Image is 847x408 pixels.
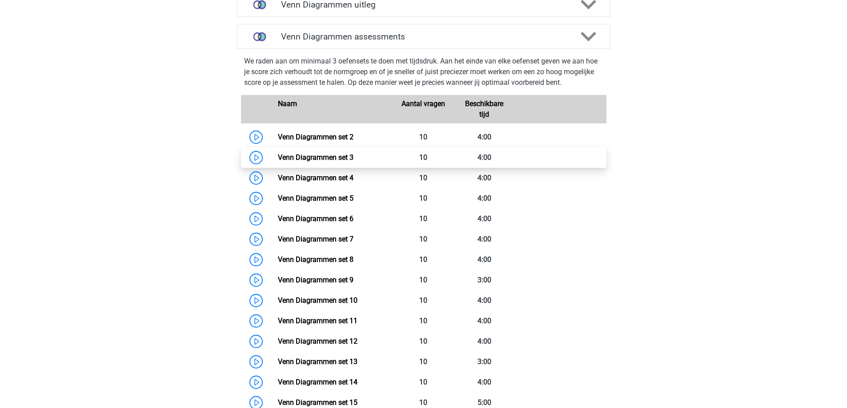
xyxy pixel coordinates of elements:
[393,99,454,120] div: Aantal vragen
[278,235,353,243] a: Venn Diagrammen set 7
[248,25,271,48] img: venn diagrammen assessments
[278,357,357,366] a: Venn Diagrammen set 13
[233,24,614,49] a: assessments Venn Diagrammen assessments
[281,32,566,42] h4: Venn Diagrammen assessments
[278,337,357,345] a: Venn Diagrammen set 12
[278,214,353,223] a: Venn Diagrammen set 6
[454,99,515,120] div: Beschikbare tijd
[271,99,393,120] div: Naam
[278,255,353,264] a: Venn Diagrammen set 8
[278,276,353,284] a: Venn Diagrammen set 9
[278,398,357,407] a: Venn Diagrammen set 15
[278,296,357,305] a: Venn Diagrammen set 10
[278,133,353,141] a: Venn Diagrammen set 2
[278,194,353,202] a: Venn Diagrammen set 5
[278,317,357,325] a: Venn Diagrammen set 11
[278,153,353,162] a: Venn Diagrammen set 3
[244,56,603,88] p: We raden aan om minimaal 3 oefensets te doen met tijdsdruk. Aan het einde van elke oefenset geven...
[278,378,357,386] a: Venn Diagrammen set 14
[278,174,353,182] a: Venn Diagrammen set 4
